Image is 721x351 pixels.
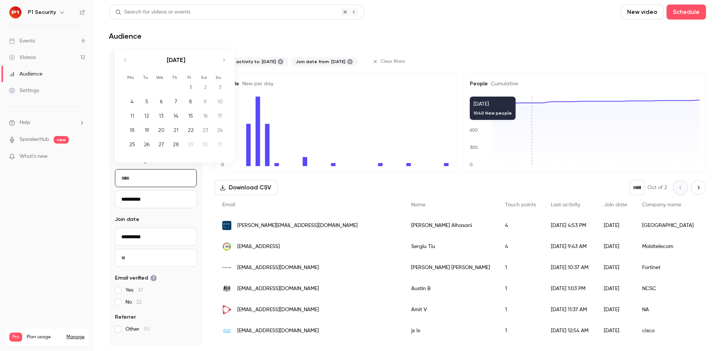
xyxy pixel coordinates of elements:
td: Tuesday, August 26, 2025 [139,137,154,151]
div: 17 [214,110,226,121]
td: Monday, August 4, 2025 [125,94,139,109]
div: 2 [199,82,211,93]
div: Settings [9,87,39,94]
span: 37 [138,287,143,293]
small: Tu [143,75,148,80]
div: 1 [498,320,543,341]
div: 18 [126,124,138,136]
div: [DATE] [596,320,635,341]
span: [EMAIL_ADDRESS][DOMAIN_NAME] [237,306,319,314]
span: Yes [125,286,143,294]
small: Fr [187,75,191,80]
span: [PERSON_NAME][EMAIL_ADDRESS][DOMAIN_NAME] [237,222,357,230]
button: New video [621,5,664,20]
span: What's new [20,153,48,160]
div: [DATE] 4:53 PM [543,215,596,236]
h1: Audience [109,32,142,41]
td: Wednesday, August 6, 2025 [154,94,169,109]
div: 29 [185,139,196,150]
div: [DATE] [596,278,635,299]
div: 19 [141,124,152,136]
div: 25 [126,139,138,150]
span: [EMAIL_ADDRESS][DOMAIN_NAME] [237,285,319,293]
span: Help [20,119,30,127]
input: To [115,190,197,208]
h5: People [470,80,700,88]
img: srlabs.de [222,305,231,314]
text: 1200 [469,97,480,102]
div: Calendar [115,50,234,159]
div: Videos [9,54,36,61]
div: Amit V [404,299,498,320]
div: [DATE] [596,299,635,320]
input: To [115,249,197,267]
small: Mo [127,75,134,80]
td: Tuesday, August 5, 2025 [139,94,154,109]
td: Sunday, August 10, 2025 [213,94,227,109]
h6: P1 Security [28,9,56,16]
a: SpeakerHub [20,136,49,144]
span: Last activity to: [DATE] [225,59,276,65]
div: 8 [185,96,196,107]
div: Events [9,37,35,45]
td: Thursday, August 21, 2025 [169,123,183,137]
span: Cumulative [488,81,518,86]
td: Monday, August 11, 2025 [125,109,139,123]
div: 22 [185,124,196,136]
td: Sunday, August 24, 2025 [213,123,227,137]
div: [DATE] 1:03 PM [543,278,596,299]
img: fortinet.com [222,267,231,268]
td: Friday, August 15, 2025 [183,109,198,123]
div: 13 [155,110,167,121]
span: 22 [136,300,142,305]
div: 1 [498,278,543,299]
td: Not available. Sunday, August 31, 2025 [213,137,227,151]
span: Join date [604,202,627,207]
span: Plan usage [27,334,62,340]
span: Clear filters [381,59,405,65]
td: Saturday, August 2, 2025 [198,80,213,94]
small: Sa [201,75,207,80]
span: 55 [144,327,150,332]
text: 0 [221,162,224,167]
div: Audience [9,70,42,78]
div: [DATE] 9:43 AM [543,236,596,257]
div: 6 [155,96,167,107]
span: Pro [9,333,22,342]
div: 3 [214,82,226,93]
img: P1 Security [9,6,21,18]
td: Friday, August 8, 2025 [183,94,198,109]
span: Referrer [115,313,136,321]
div: 4 [498,215,543,236]
div: [DATE] 12:54 AM [543,320,596,341]
span: [EMAIL_ADDRESS][DOMAIN_NAME] [237,327,319,335]
div: 15 [185,110,196,121]
div: 11 [126,110,138,121]
div: 28 [170,139,182,150]
span: Last activity [551,202,580,207]
td: Wednesday, August 27, 2025 [154,137,169,151]
div: 26 [141,139,152,150]
div: 16 [199,110,211,121]
span: Email verified [115,274,157,282]
div: Sergiu Tiu [404,236,498,257]
button: Download CSV [215,180,278,195]
img: cisco.com [222,328,231,333]
li: help-dropdown-opener [9,119,85,127]
span: New per day [239,81,273,86]
div: 9 [199,96,211,107]
div: 1 [498,257,543,278]
div: 23 [199,124,211,136]
div: [PERSON_NAME] [PERSON_NAME] [404,257,498,278]
div: [DATE] [596,215,635,236]
div: 1 [185,82,196,93]
div: 5 [141,96,152,107]
span: No [125,298,142,306]
p: Out of 2 [647,184,667,191]
td: Monday, August 25, 2025 [125,137,139,151]
a: Manage [66,334,84,340]
td: Not available. Friday, August 29, 2025 [183,137,198,151]
span: [EMAIL_ADDRESS] [237,243,280,251]
img: ncsc.gov.uk [222,284,231,293]
small: Su [216,75,221,80]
